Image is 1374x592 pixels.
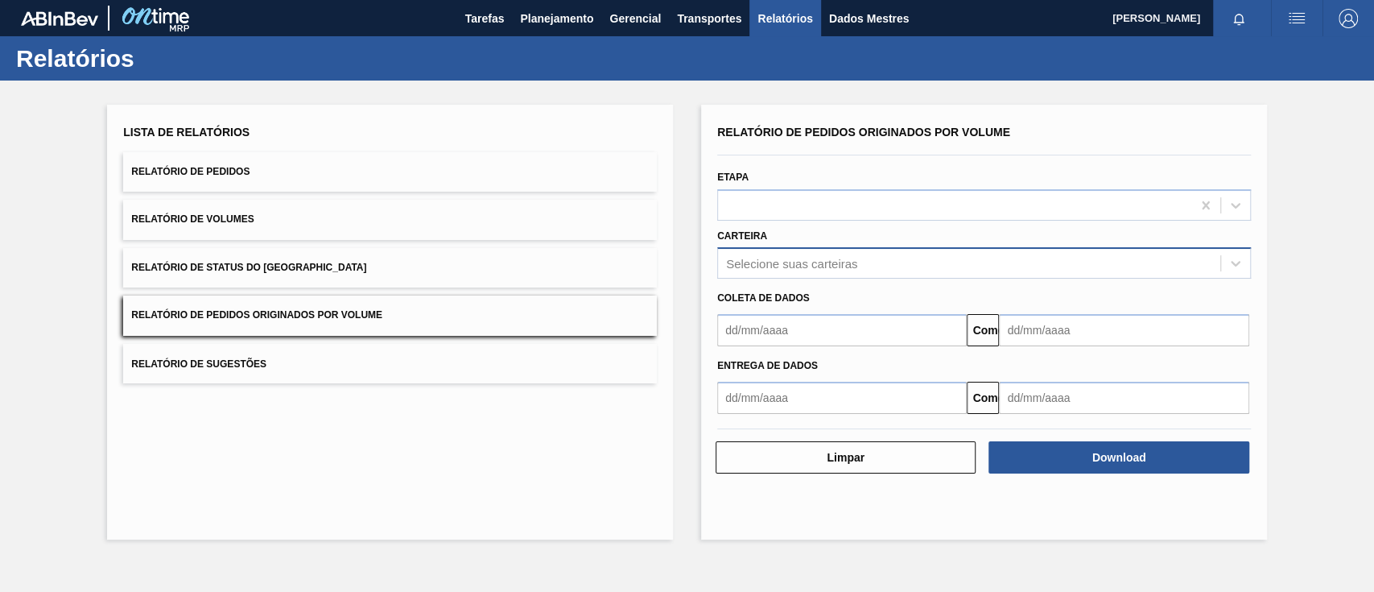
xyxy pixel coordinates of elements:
font: Limpar [827,451,864,464]
button: Relatório de Volumes [123,200,657,239]
input: dd/mm/aaaa [999,314,1248,346]
font: Relatório de Status do [GEOGRAPHIC_DATA] [131,262,366,273]
font: Entrega de dados [717,360,818,371]
font: Transportes [677,12,741,25]
input: dd/mm/aaaa [717,314,967,346]
img: Sair [1339,9,1358,28]
font: Carteira [717,230,767,242]
font: Relatórios [757,12,812,25]
font: Lista de Relatórios [123,126,250,139]
button: Download [988,441,1248,474]
font: Gerencial [609,12,661,25]
button: Comeu [967,314,999,346]
img: TNhmsLtSVTkK8tSr43FrP2fwEKptu5GPRR3wAAAABJRU5ErkJggg== [21,11,98,26]
font: Planejamento [520,12,593,25]
font: Comeu [972,391,1010,404]
font: Etapa [717,172,749,183]
button: Notificações [1213,7,1265,30]
button: Comeu [967,382,999,414]
font: Relatório de Pedidos [131,166,250,177]
button: Relatório de Status do [GEOGRAPHIC_DATA] [123,248,657,288]
button: Limpar [716,441,976,474]
input: dd/mm/aaaa [717,382,967,414]
button: Relatório de Sugestões [123,344,657,383]
font: Coleta de dados [717,292,810,304]
button: Relatório de Pedidos Originados por Volume [123,296,657,335]
font: [PERSON_NAME] [1112,12,1200,24]
font: Comeu [972,324,1010,337]
font: Relatório de Pedidos Originados por Volume [717,126,1010,139]
img: ações do usuário [1287,9,1306,28]
font: Dados Mestres [829,12,910,25]
font: Tarefas [465,12,505,25]
font: Relatório de Volumes [131,214,254,226]
font: Relatório de Pedidos Originados por Volume [131,310,382,321]
font: Selecione suas carteiras [726,257,857,271]
button: Relatório de Pedidos [123,152,657,192]
font: Download [1092,451,1146,464]
input: dd/mm/aaaa [999,382,1248,414]
font: Relatórios [16,45,134,72]
font: Relatório de Sugestões [131,358,266,369]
